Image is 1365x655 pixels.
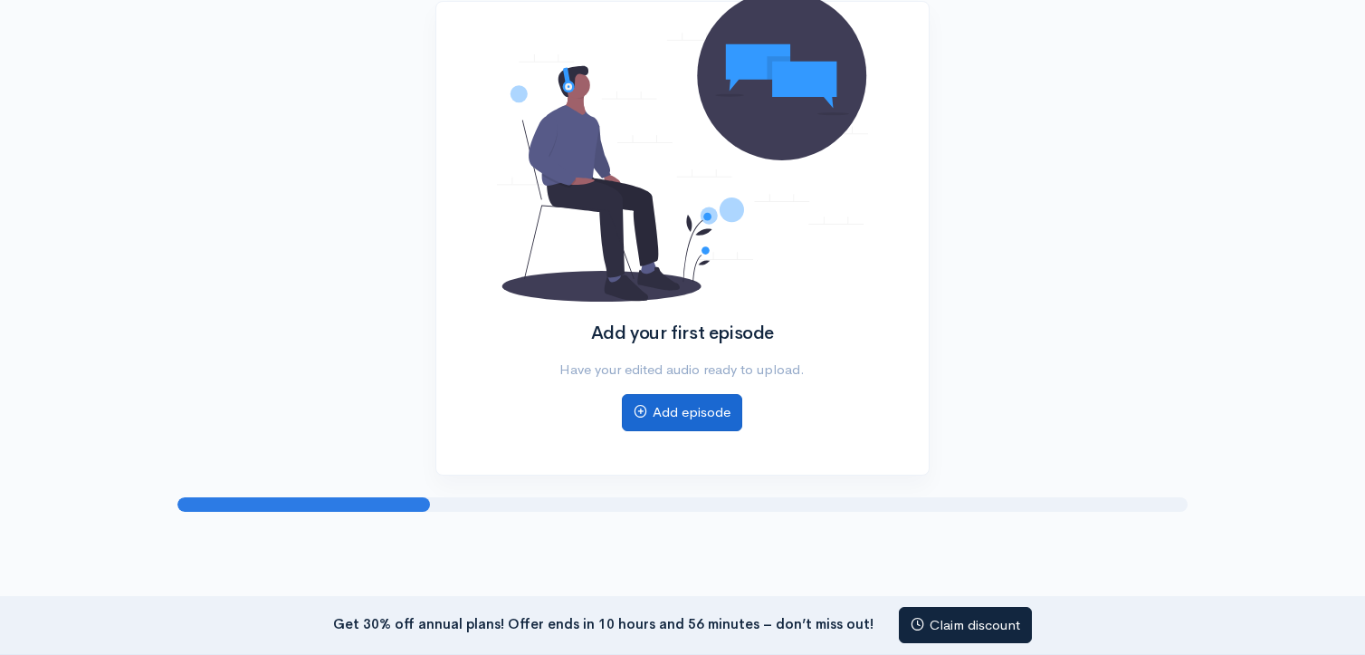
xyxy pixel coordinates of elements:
a: Add episode [622,394,742,431]
strong: Get 30% off annual plans! Offer ends in 10 hours and 56 minutes – don’t miss out! [333,614,873,631]
h2: Add your first episode [497,323,867,343]
a: Claim discount [899,607,1032,644]
p: Have your edited audio ready to upload. [497,360,867,380]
